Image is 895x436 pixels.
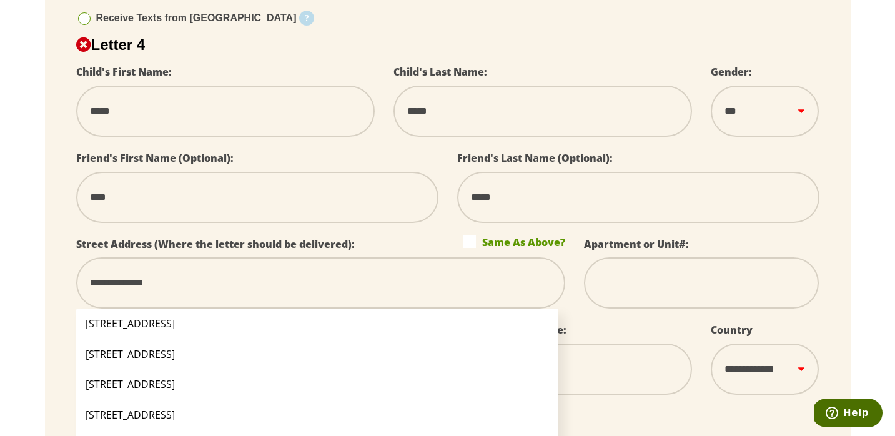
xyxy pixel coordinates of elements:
[76,65,172,79] label: Child's First Name:
[76,151,234,165] label: Friend's First Name (Optional):
[711,323,753,337] label: Country
[76,309,559,339] li: [STREET_ADDRESS]
[76,400,559,430] li: [STREET_ADDRESS]
[76,339,559,369] li: [STREET_ADDRESS]
[584,237,689,251] label: Apartment or Unit#:
[463,235,565,248] label: Same As Above?
[76,237,355,251] label: Street Address (Where the letter should be delivered):
[76,36,819,54] h2: Letter 4
[711,65,752,79] label: Gender:
[76,369,559,399] li: [STREET_ADDRESS]
[814,399,883,430] iframe: Opens a widget where you can find more information
[457,151,613,165] label: Friend's Last Name (Optional):
[96,12,297,23] span: Receive Texts from [GEOGRAPHIC_DATA]
[393,65,487,79] label: Child's Last Name:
